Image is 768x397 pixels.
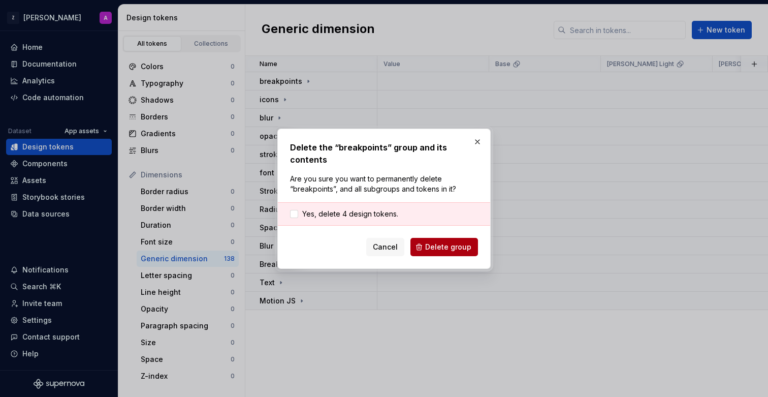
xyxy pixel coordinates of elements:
[366,238,404,256] button: Cancel
[425,242,471,252] span: Delete group
[302,209,398,219] span: Yes, delete 4 design tokens.
[410,238,478,256] button: Delete group
[290,174,478,194] p: Are you sure you want to permanently delete “breakpoints”, and all subgroups and tokens in it?
[290,141,478,166] h2: Delete the “breakpoints” group and its contents
[373,242,398,252] span: Cancel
